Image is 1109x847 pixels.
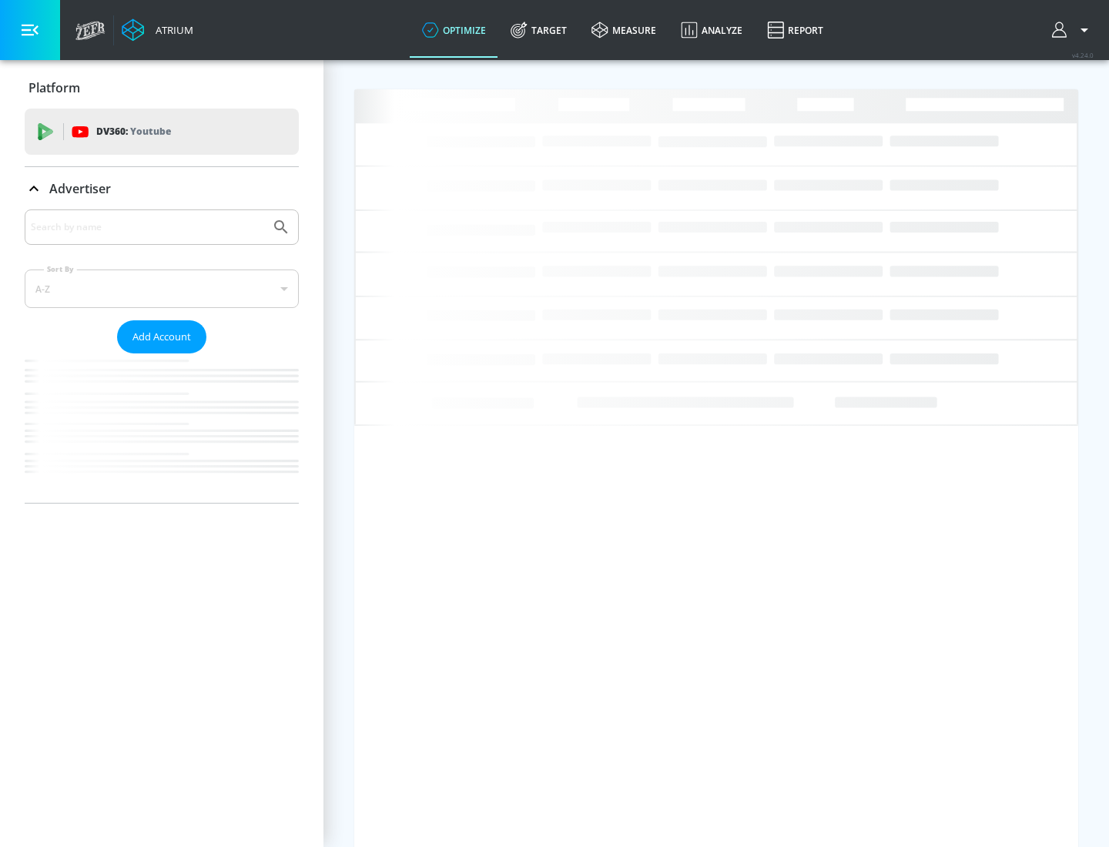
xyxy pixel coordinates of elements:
div: Advertiser [25,167,299,210]
a: Report [755,2,836,58]
div: DV360: Youtube [25,109,299,155]
p: Advertiser [49,180,111,197]
div: Advertiser [25,209,299,503]
p: DV360: [96,123,171,140]
input: Search by name [31,217,264,237]
p: Youtube [130,123,171,139]
a: Atrium [122,18,193,42]
a: optimize [410,2,498,58]
p: Platform [28,79,80,96]
span: Add Account [132,328,191,346]
div: A-Z [25,269,299,308]
span: v 4.24.0 [1072,51,1094,59]
a: measure [579,2,668,58]
a: Analyze [668,2,755,58]
div: Platform [25,66,299,109]
div: Atrium [149,23,193,37]
a: Target [498,2,579,58]
button: Add Account [117,320,206,353]
nav: list of Advertiser [25,353,299,503]
label: Sort By [44,264,77,274]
